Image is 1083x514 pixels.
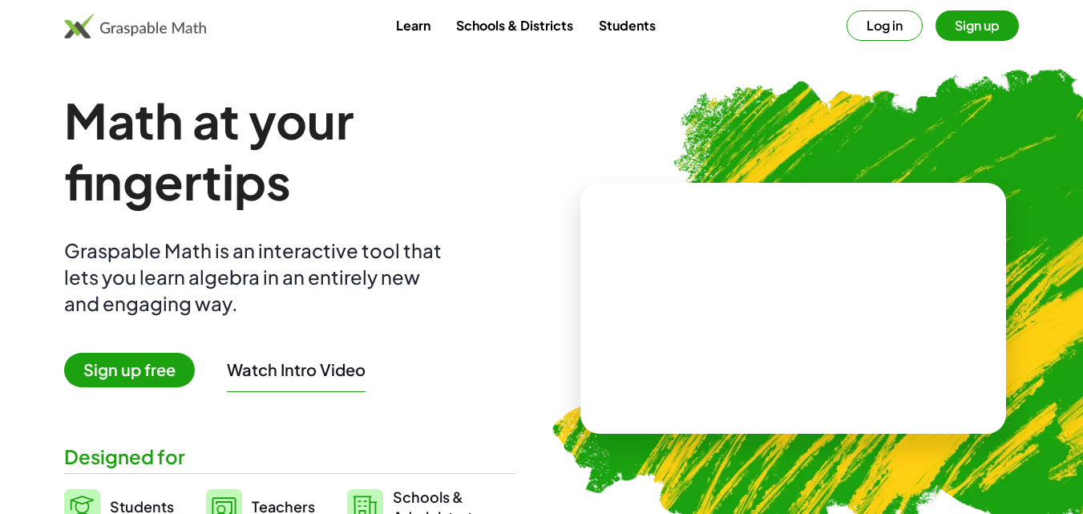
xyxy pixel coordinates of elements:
[64,353,195,387] span: Sign up free
[586,10,669,40] a: Students
[64,443,516,470] div: Designed for
[227,359,366,380] button: Watch Intro Video
[64,237,449,317] div: Graspable Math is an interactive tool that lets you learn algebra in an entirely new and engaging...
[443,10,586,40] a: Schools & Districts
[383,10,443,40] a: Learn
[936,10,1019,41] button: Sign up
[847,10,923,41] button: Log in
[673,248,913,368] video: What is this? This is dynamic math notation. Dynamic math notation plays a central role in how Gr...
[64,90,516,212] h1: Math at your fingertips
